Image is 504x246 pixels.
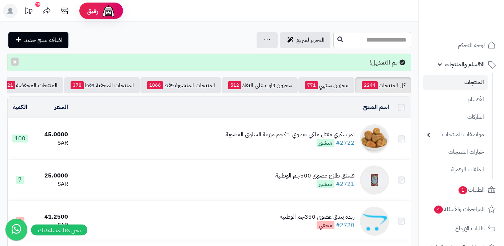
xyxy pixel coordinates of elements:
[35,139,68,147] div: SAR
[317,180,334,188] span: منشور
[423,75,488,90] a: المنتجات
[363,103,389,112] a: اسم المنتج
[360,165,389,195] img: فستق طازح عضوي 500جم الوطنية
[35,180,68,188] div: SAR
[24,36,63,44] span: اضافة منتج جديد
[35,130,68,139] div: 45.0000
[298,77,354,93] a: مخزون منتهي771
[12,134,28,142] span: 100
[5,81,15,89] span: 21
[147,81,163,89] span: 1866
[434,205,443,214] span: 4
[35,2,40,7] div: 10
[11,58,19,66] button: ×
[16,217,24,225] span: 3
[423,127,488,142] a: مواصفات المنتجات
[423,144,488,160] a: خيارات المنتجات
[458,185,485,195] span: الطلبات
[64,77,140,93] a: المنتجات المخفية فقط378
[423,162,488,177] a: الملفات الرقمية
[423,92,488,108] a: الأقسام
[71,81,84,89] span: 378
[423,200,500,218] a: المراجعات والأسئلة4
[35,213,68,221] div: 41.2500
[55,103,68,112] a: السعر
[280,32,330,48] a: التحرير لسريع
[13,103,27,112] a: الكمية
[455,223,485,234] span: طلبات الإرجاع
[455,6,497,22] img: logo-2.png
[35,172,68,180] div: 25.0000
[433,204,485,214] span: المراجعات والأسئلة
[423,181,500,199] a: الطلبات1
[8,32,68,48] a: اضافة منتج جديد
[423,36,500,54] a: لوحة التحكم
[222,77,298,93] a: مخزون قارب على النفاذ512
[297,36,325,44] span: التحرير لسريع
[458,40,485,50] span: لوحة التحكم
[445,59,485,70] span: الأقسام والمنتجات
[355,77,411,93] a: كل المنتجات2244
[87,7,98,15] span: رفيق
[226,130,354,139] div: تمر سكري مفتل ملكي عضوي 1 كجم مزرعة السلوى العضوية
[360,207,389,236] img: زبدة بندق عضوي 350جم الوطنية
[458,186,468,195] span: 1
[305,81,318,89] span: 771
[228,81,241,89] span: 512
[336,180,354,188] a: #2721
[280,213,354,221] div: زبدة بندق عضوي 350جم الوطنية
[423,220,500,237] a: طلبات الإرجاع
[317,139,334,147] span: منشور
[362,81,378,89] span: 2244
[336,138,354,147] a: #2722
[140,77,221,93] a: المنتجات المنشورة فقط1866
[16,176,24,184] span: 7
[35,221,68,230] div: SAR
[317,221,334,229] span: مخفي
[423,109,488,125] a: الماركات
[275,172,354,180] div: فستق طازح عضوي 500جم الوطنية
[7,54,411,71] div: تم التعديل!
[336,221,354,230] a: #2720
[101,4,116,18] img: ai-face.png
[19,4,37,20] a: تحديثات المنصة
[360,124,389,153] img: تمر سكري مفتل ملكي عضوي 1 كجم مزرعة السلوى العضوية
